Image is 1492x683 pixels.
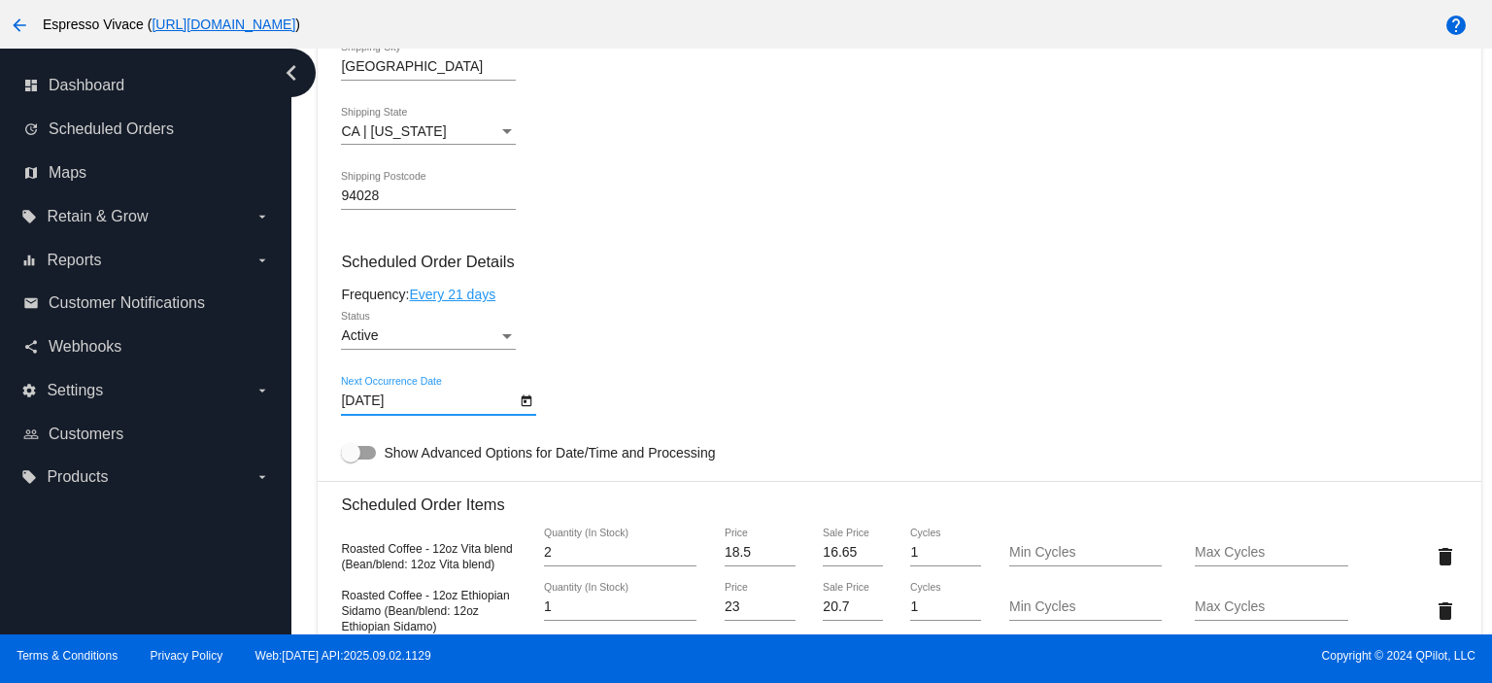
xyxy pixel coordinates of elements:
input: Sale Price [823,599,882,615]
input: Min Cycles [1009,545,1162,561]
i: arrow_drop_down [254,469,270,485]
span: Active [341,327,378,343]
a: Web:[DATE] API:2025.09.02.1129 [255,649,431,663]
input: Shipping City [341,59,516,75]
i: local_offer [21,469,37,485]
i: equalizer [21,253,37,268]
input: Next Occurrence Date [341,393,516,409]
input: Quantity (In Stock) [544,545,696,561]
input: Cycles [910,599,981,615]
input: Quantity (In Stock) [544,599,696,615]
a: people_outline Customers [23,419,270,450]
i: map [23,165,39,181]
span: Settings [47,382,103,399]
i: arrow_drop_down [254,209,270,224]
span: Roasted Coffee - 12oz Vita blend (Bean/blend: 12oz Vita blend) [341,542,512,571]
span: Customer Notifications [49,294,205,312]
span: Customers [49,426,123,443]
input: Max Cycles [1195,545,1347,561]
span: Espresso Vivace ( ) [43,17,300,32]
span: Maps [49,164,86,182]
i: update [23,121,39,137]
a: [URL][DOMAIN_NAME] [152,17,295,32]
i: arrow_drop_down [254,383,270,398]
span: CA | [US_STATE] [341,123,446,139]
span: Retain & Grow [47,208,148,225]
a: dashboard Dashboard [23,70,270,101]
a: Terms & Conditions [17,649,118,663]
mat-icon: help [1444,14,1468,37]
a: share Webhooks [23,331,270,362]
a: update Scheduled Orders [23,114,270,145]
a: map Maps [23,157,270,188]
i: local_offer [21,209,37,224]
button: Open calendar [516,390,536,410]
a: Privacy Policy [151,649,223,663]
mat-select: Status [341,328,516,344]
span: Roasted Coffee - 12oz Ethiopian Sidamo (Bean/blend: 12oz Ethiopian Sidamo) [341,589,509,633]
i: dashboard [23,78,39,93]
a: email Customer Notifications [23,288,270,319]
i: chevron_left [276,57,307,88]
input: Sale Price [823,545,882,561]
span: Show Advanced Options for Date/Time and Processing [384,443,715,462]
input: Price [725,545,796,561]
a: Every 21 days [409,287,495,302]
i: settings [21,383,37,398]
input: Max Cycles [1195,599,1347,615]
span: Reports [47,252,101,269]
i: email [23,295,39,311]
input: Price [725,599,796,615]
mat-select: Shipping State [341,124,516,140]
mat-icon: delete [1434,545,1457,568]
h3: Scheduled Order Details [341,253,1457,271]
i: people_outline [23,427,39,442]
div: Frequency: [341,287,1457,302]
span: Products [47,468,108,486]
input: Cycles [910,545,981,561]
input: Shipping Postcode [341,188,516,204]
i: share [23,339,39,355]
mat-icon: arrow_back [8,14,31,37]
h3: Scheduled Order Items [341,481,1457,514]
span: Dashboard [49,77,124,94]
span: Scheduled Orders [49,120,174,138]
input: Min Cycles [1009,599,1162,615]
i: arrow_drop_down [254,253,270,268]
mat-icon: delete [1434,599,1457,623]
span: Webhooks [49,338,121,356]
span: Copyright © 2024 QPilot, LLC [763,649,1475,663]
